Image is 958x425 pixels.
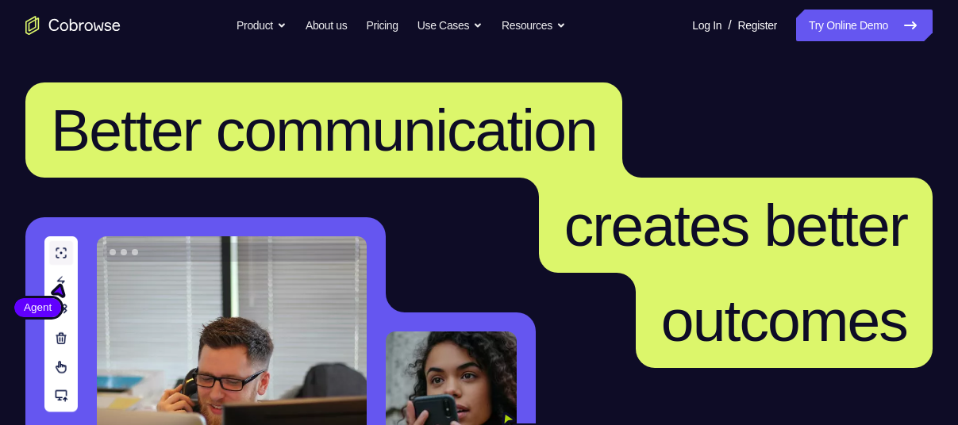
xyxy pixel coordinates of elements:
[366,10,398,41] a: Pricing
[417,10,483,41] button: Use Cases
[564,192,907,258] span: creates better
[738,10,777,41] a: Register
[728,16,731,35] span: /
[25,16,121,35] a: Go to the home page
[796,10,933,41] a: Try Online Demo
[661,287,907,354] span: outcomes
[51,97,597,163] span: Better communication
[692,10,721,41] a: Log In
[306,10,347,41] a: About us
[502,10,566,41] button: Resources
[237,10,287,41] button: Product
